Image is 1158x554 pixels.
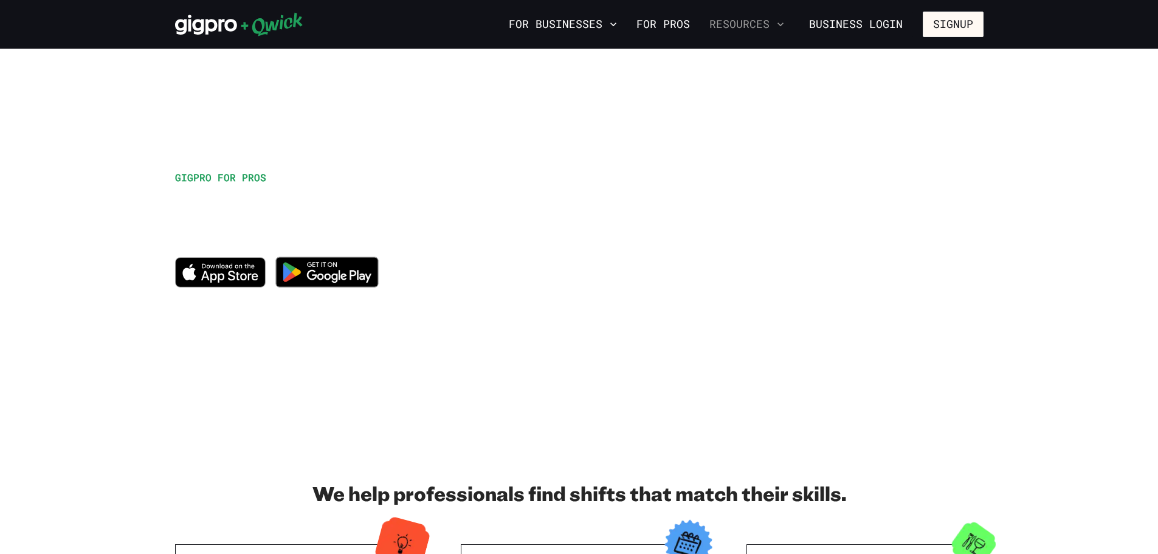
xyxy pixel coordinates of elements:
h2: We help professionals find shifts that match their skills. [175,481,984,505]
a: Business Login [799,12,913,37]
button: Signup [923,12,984,37]
span: GIGPRO FOR PROS [175,171,266,184]
img: Get it on Google Play [268,249,386,295]
h1: Work when you want, explore new opportunities, and get paid for it! [175,190,660,244]
a: Download on the App Store [175,277,266,290]
button: For Businesses [504,14,622,35]
a: For Pros [632,14,695,35]
button: Resources [705,14,789,35]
